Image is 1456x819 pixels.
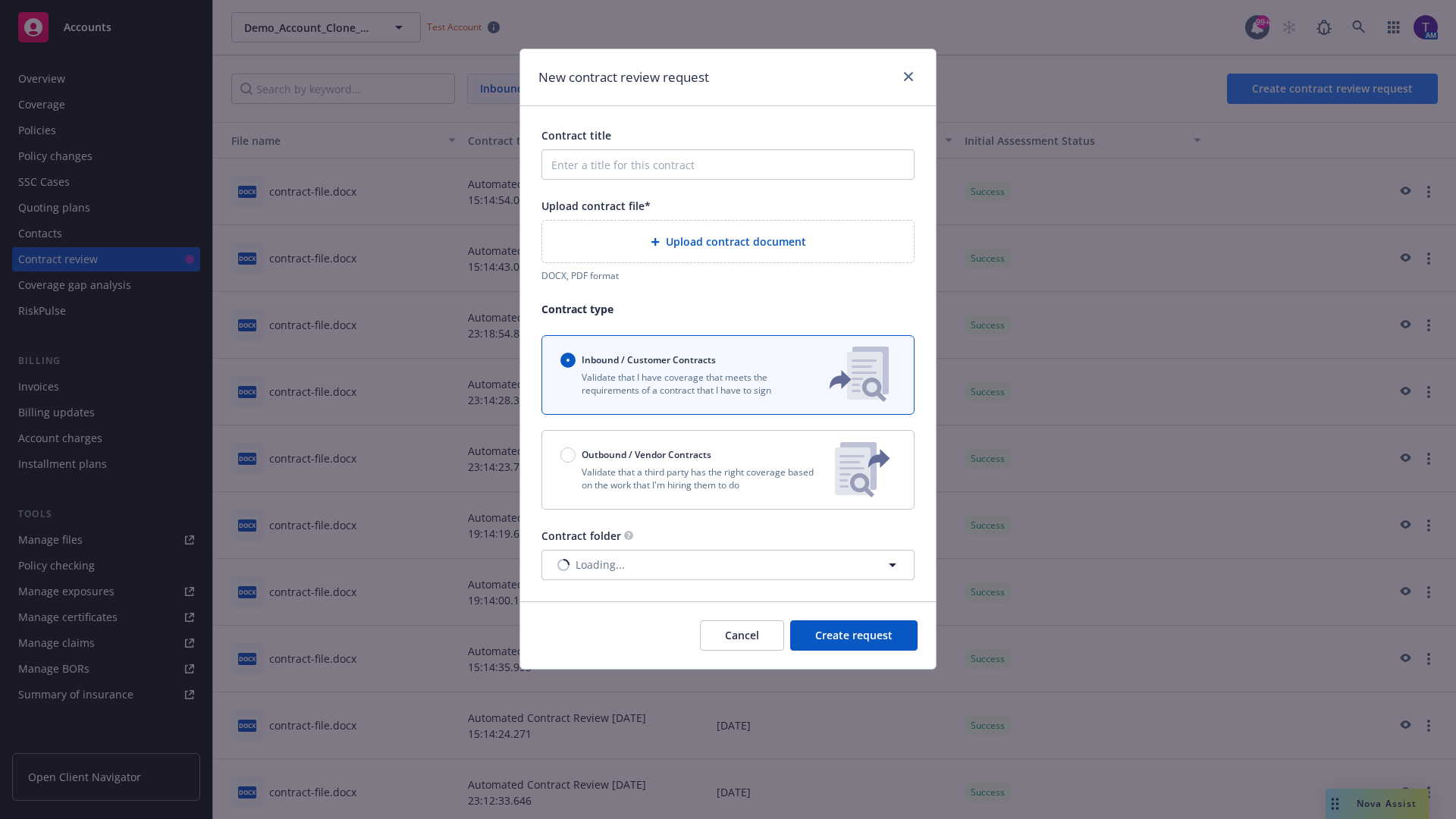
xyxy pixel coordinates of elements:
[541,335,915,415] button: Inbound / Customer ContractsValidate that I have coverage that meets the requirements of a contra...
[541,149,915,180] input: Enter a title for this contract
[538,67,709,87] h1: New contract review request
[541,220,915,263] div: Upload contract document
[560,466,823,491] p: Validate that a third party has the right coverage based on the work that I'm hiring them to do
[541,199,651,213] span: Upload contract file*
[560,447,576,463] input: Outbound / Vendor Contracts
[815,628,893,642] span: Create request
[541,430,915,510] button: Outbound / Vendor ContractsValidate that a third party has the right coverage based on the work t...
[560,371,805,397] p: Validate that I have coverage that meets the requirements of a contract that I have to sign
[899,67,918,86] a: close
[541,550,915,580] button: Loading...
[541,529,621,543] span: Contract folder
[560,353,576,368] input: Inbound / Customer Contracts
[582,448,711,461] span: Outbound / Vendor Contracts
[541,128,611,143] span: Contract title
[666,234,806,249] span: Upload contract document
[582,353,716,366] span: Inbound / Customer Contracts
[541,269,915,282] div: DOCX, PDF format
[790,620,918,651] button: Create request
[576,557,625,573] span: Loading...
[541,301,915,317] p: Contract type
[700,620,784,651] button: Cancel
[725,628,759,642] span: Cancel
